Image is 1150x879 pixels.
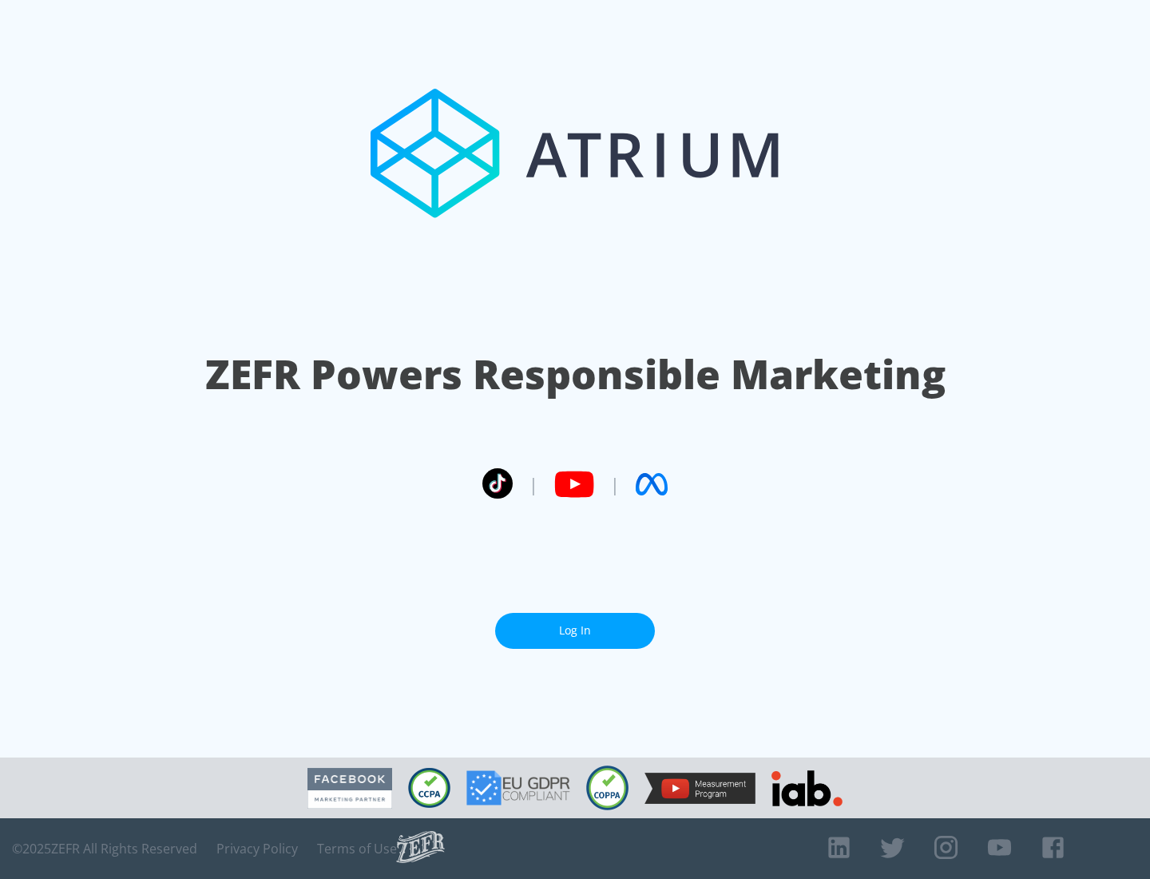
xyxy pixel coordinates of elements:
a: Terms of Use [317,841,397,857]
img: CCPA Compliant [408,768,450,808]
span: © 2025 ZEFR All Rights Reserved [12,841,197,857]
img: COPPA Compliant [586,766,629,810]
h1: ZEFR Powers Responsible Marketing [205,347,946,402]
span: | [529,472,538,496]
a: Log In [495,613,655,649]
img: Facebook Marketing Partner [307,768,392,809]
a: Privacy Policy [216,841,298,857]
img: IAB [771,770,843,806]
img: YouTube Measurement Program [644,773,755,804]
span: | [610,472,620,496]
img: GDPR Compliant [466,770,570,805]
